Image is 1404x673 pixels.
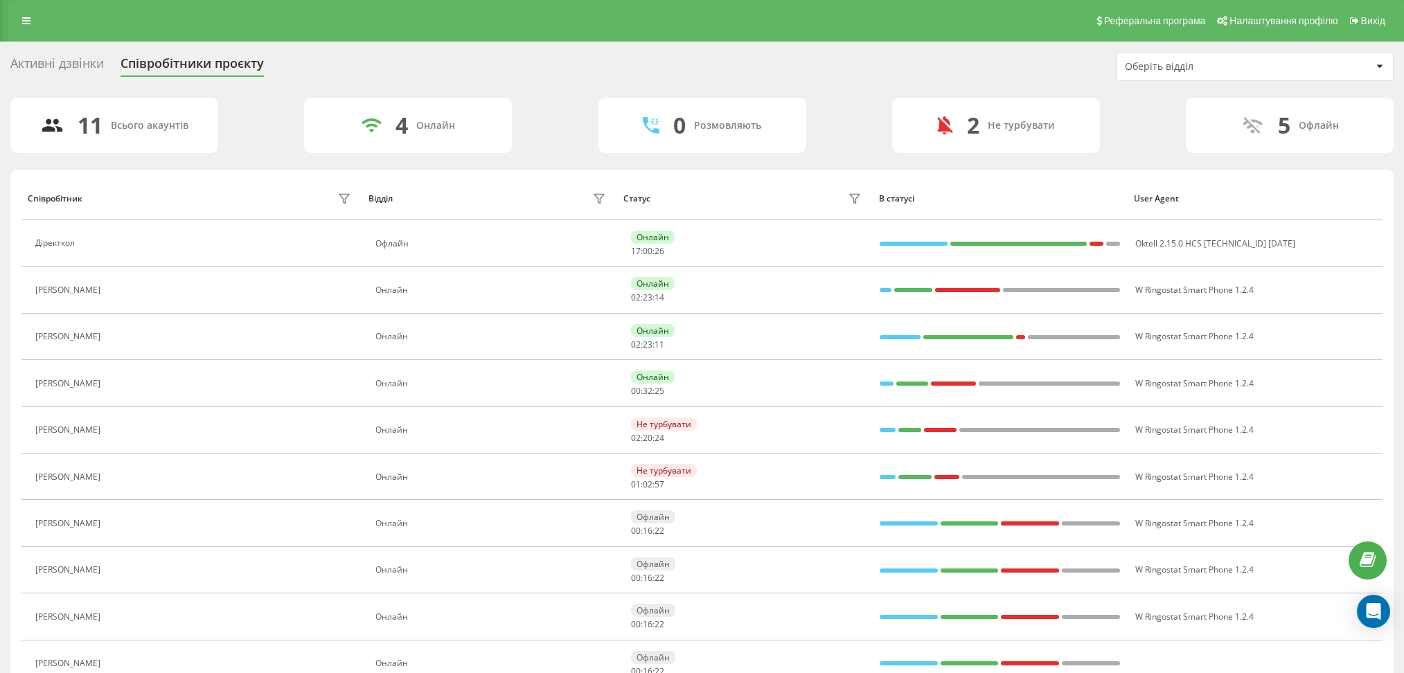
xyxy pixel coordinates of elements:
[375,519,609,528] div: Онлайн
[1135,377,1254,389] span: W Ringostat Smart Phone 1.2.4
[35,285,104,295] div: [PERSON_NAME]
[375,612,609,622] div: Онлайн
[1135,284,1254,296] span: W Ringostat Smart Phone 1.2.4
[623,194,650,204] div: Статус
[631,386,664,396] div: : :
[631,525,641,537] span: 00
[631,480,664,490] div: : :
[10,56,104,78] div: Активні дзвінки
[967,112,979,138] div: 2
[631,573,664,583] div: : :
[655,245,664,257] span: 26
[631,231,675,244] div: Онлайн
[643,572,652,584] span: 16
[631,246,664,256] div: : :
[121,56,264,78] div: Співробітники проєкту
[35,612,104,622] div: [PERSON_NAME]
[655,618,664,630] span: 22
[35,565,104,575] div: [PERSON_NAME]
[35,658,104,668] div: [PERSON_NAME]
[375,565,609,575] div: Онлайн
[416,120,455,132] div: Онлайн
[375,332,609,341] div: Онлайн
[375,425,609,435] div: Онлайн
[1135,564,1254,575] span: W Ringostat Smart Phone 1.2.4
[631,340,664,350] div: : :
[631,464,697,477] div: Не турбувати
[631,604,675,617] div: Офлайн
[643,245,652,257] span: 00
[375,472,609,482] div: Онлайн
[111,120,188,132] div: Всього акаунтів
[631,478,641,490] span: 01
[655,432,664,444] span: 24
[643,339,652,350] span: 23
[673,112,686,138] div: 0
[631,620,664,629] div: : :
[1135,517,1254,529] span: W Ringostat Smart Phone 1.2.4
[1229,15,1338,26] span: Налаштування профілю
[643,478,652,490] span: 02
[643,618,652,630] span: 16
[1299,120,1339,132] div: Офлайн
[988,120,1055,132] div: Не турбувати
[1135,330,1254,342] span: W Ringostat Smart Phone 1.2.4
[643,525,652,537] span: 16
[631,526,664,536] div: : :
[1357,595,1390,628] div: Open Intercom Messenger
[35,238,78,248] div: Діректкол
[35,379,104,388] div: [PERSON_NAME]
[631,293,664,303] div: : :
[631,651,675,664] div: Офлайн
[375,285,609,295] div: Онлайн
[368,194,393,204] div: Відділ
[1135,237,1295,249] span: Oktell 2.15.0 HCS [TECHNICAL_ID] [DATE]
[643,291,652,303] span: 23
[396,112,408,138] div: 4
[1278,112,1290,138] div: 5
[35,472,104,482] div: [PERSON_NAME]
[631,510,675,523] div: Офлайн
[631,433,664,443] div: : :
[694,120,761,132] div: Розмовляють
[655,291,664,303] span: 14
[631,572,641,584] span: 00
[631,245,641,257] span: 17
[643,432,652,444] span: 20
[375,658,609,668] div: Онлайн
[35,425,104,435] div: [PERSON_NAME]
[28,194,82,204] div: Співробітник
[78,112,103,138] div: 11
[35,519,104,528] div: [PERSON_NAME]
[655,478,664,490] span: 57
[631,370,675,384] div: Онлайн
[1135,471,1254,483] span: W Ringostat Smart Phone 1.2.4
[1134,194,1376,204] div: User Agent
[655,339,664,350] span: 11
[655,572,664,584] span: 22
[35,332,104,341] div: [PERSON_NAME]
[631,291,641,303] span: 02
[631,618,641,630] span: 00
[375,239,609,249] div: Офлайн
[631,385,641,397] span: 00
[1125,61,1290,73] div: Оберіть відділ
[655,385,664,397] span: 25
[643,385,652,397] span: 32
[1135,611,1254,622] span: W Ringostat Smart Phone 1.2.4
[631,418,697,431] div: Не турбувати
[631,432,641,444] span: 02
[879,194,1121,204] div: В статусі
[375,379,609,388] div: Онлайн
[631,557,675,571] div: Офлайн
[655,525,664,537] span: 22
[631,339,641,350] span: 02
[631,324,675,337] div: Онлайн
[631,277,675,290] div: Онлайн
[1361,15,1385,26] span: Вихід
[1135,424,1254,436] span: W Ringostat Smart Phone 1.2.4
[1104,15,1206,26] span: Реферальна програма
